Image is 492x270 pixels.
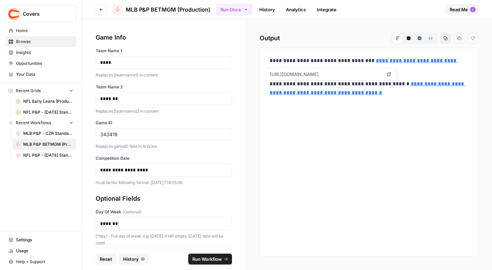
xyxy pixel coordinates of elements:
[450,6,468,13] span: Read Me
[8,8,20,20] img: Covers Logo
[23,141,73,147] span: MLB P&P BETMGM (Production)
[96,194,232,203] div: Optional Fields
[96,143,232,150] p: Replaces gameID field in Articles
[96,72,232,79] p: Replaces [teamname1] in content
[16,88,41,94] span: Recent Grids
[23,11,64,17] span: Covers
[5,25,76,36] a: Home
[16,71,73,77] span: Your Data
[282,4,310,15] a: Analytics
[5,47,76,58] a: Insights
[313,4,341,15] a: Integrate
[5,58,76,69] a: Opportunities
[119,254,149,265] button: History
[13,139,76,150] a: MLB P&P BETMGM (Production)
[16,120,51,126] span: Recent Workflows
[13,128,76,139] a: MLB P&P - CZR Standard (Production)
[192,256,222,262] span: Run Workflow
[16,28,73,34] span: Home
[23,130,73,137] span: MLB P&P - CZR Standard (Production)
[16,237,73,243] span: Settings
[96,209,232,215] label: Day Of Week
[96,84,232,90] label: Team Name 2
[123,256,139,262] span: History
[23,152,73,158] span: NFL P&P - [DATE] Standard (Production)
[96,33,232,42] div: Game Info
[269,68,383,80] span: [URL][DOMAIN_NAME]
[13,96,76,107] a: NFL Early Leans (Production) Grid
[16,248,73,254] span: Usage
[23,109,73,115] span: NFL P&P - [DATE] Standard (Production) Grid
[126,5,210,14] span: MLB P&P BETMGM (Production)
[5,245,76,256] a: Usage
[96,233,232,246] p: [*day] - Full day of week e.g. [DATE]. If left empty, [DATE] date will be used.
[16,49,73,56] span: Insights
[5,5,76,23] button: Workspace: Covers
[123,209,141,215] span: (Optional)
[446,4,478,15] button: Read Me
[5,36,76,47] a: Browse
[96,108,232,115] p: Replaces [teamname2] in content
[96,254,116,265] button: Reset
[255,4,279,15] a: History
[23,98,73,104] span: NFL Early Leans (Production) Grid
[5,69,76,80] a: Your Data
[16,259,73,265] span: Help + Support
[5,86,76,96] button: Recent Grids
[216,4,252,15] button: Run Once
[5,235,76,245] a: Settings
[188,254,232,265] button: Run Workflow
[13,150,76,161] a: NFL P&P - [DATE] Standard (Production)
[5,118,76,128] button: Recent Workflows
[100,256,112,262] span: Reset
[96,120,232,126] label: Game ID
[96,48,232,54] label: Team Name 1
[96,179,232,186] p: must be the following format: [DATE]T14:05:00
[260,33,478,44] h2: Output
[16,39,73,45] span: Browse
[13,107,76,118] a: NFL P&P - [DATE] Standard (Production) Grid
[96,155,232,161] label: Competition Date
[16,60,73,67] span: Opportunities
[5,256,76,267] button: Help + Support
[112,4,210,15] a: MLB P&P BETMGM (Production)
